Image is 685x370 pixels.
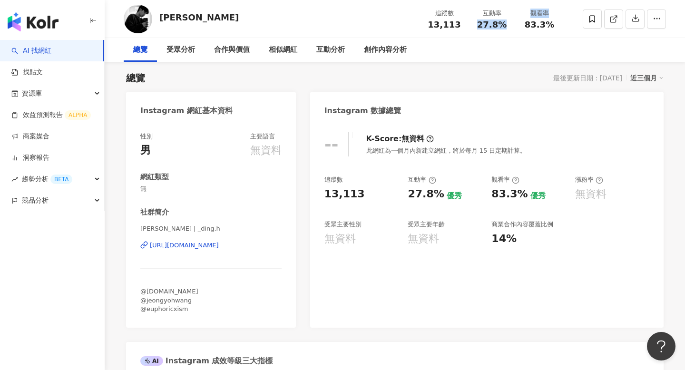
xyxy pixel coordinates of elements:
[401,134,424,144] div: 無資料
[316,44,345,56] div: 互動分析
[11,68,43,77] a: 找貼文
[408,187,444,202] div: 27.8%
[11,176,18,183] span: rise
[140,172,169,182] div: 網紅類型
[477,20,507,29] span: 27.8%
[126,71,145,85] div: 總覽
[22,168,72,190] span: 趨勢分析
[11,132,49,141] a: 商案媒合
[124,5,152,33] img: KOL Avatar
[324,135,339,154] div: --
[428,19,460,29] span: 13,113
[159,11,239,23] div: [PERSON_NAME]
[133,44,147,56] div: 總覽
[447,191,462,201] div: 優秀
[630,72,664,84] div: 近三個月
[50,175,72,184] div: BETA
[474,9,510,18] div: 互動率
[491,232,517,246] div: 14%
[140,132,153,141] div: 性別
[575,187,607,202] div: 無資料
[269,44,297,56] div: 相似網紅
[11,110,91,120] a: 效益預測報告ALPHA
[647,332,675,360] iframe: Help Scout Beacon - Open
[140,356,163,366] div: AI
[140,241,282,250] a: [URL][DOMAIN_NAME]
[525,20,554,29] span: 83.3%
[250,143,282,158] div: 無資料
[11,46,51,56] a: searchAI 找網紅
[140,207,169,217] div: 社群簡介
[22,190,49,211] span: 競品分析
[324,232,356,246] div: 無資料
[491,175,519,184] div: 觀看率
[324,106,401,116] div: Instagram 數據總覽
[408,232,439,246] div: 無資料
[553,74,622,82] div: 最後更新日期：[DATE]
[324,187,365,202] div: 13,113
[140,106,233,116] div: Instagram 網紅基本資料
[166,44,195,56] div: 受眾分析
[140,224,282,233] span: [PERSON_NAME] | _ding.h
[140,185,282,193] span: 無
[408,175,436,184] div: 互動率
[324,220,362,229] div: 受眾主要性別
[491,220,553,229] div: 商業合作內容覆蓋比例
[366,134,434,144] div: K-Score :
[214,44,250,56] div: 合作與價值
[366,146,527,155] div: 此網紅為一個月內新建立網紅，將於每月 15 日定期計算。
[408,220,445,229] div: 受眾主要年齡
[364,44,407,56] div: 創作內容分析
[250,132,275,141] div: 主要語言
[530,191,546,201] div: 優秀
[521,9,558,18] div: 觀看率
[491,187,528,202] div: 83.3%
[22,83,42,104] span: 資源庫
[324,175,343,184] div: 追蹤數
[140,356,273,366] div: Instagram 成效等級三大指標
[426,9,462,18] div: 追蹤數
[140,288,198,312] span: @[DOMAIN_NAME] @jeongyohwang @euphoricxism
[150,241,219,250] div: [URL][DOMAIN_NAME]
[11,153,49,163] a: 洞察報告
[140,143,151,158] div: 男
[575,175,603,184] div: 漲粉率
[8,12,59,31] img: logo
